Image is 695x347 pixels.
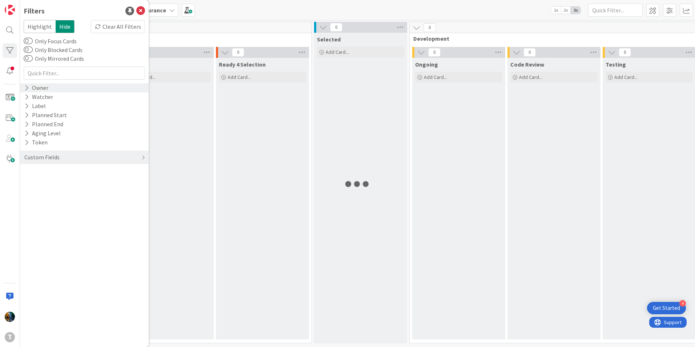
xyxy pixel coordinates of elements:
[5,312,15,322] img: JC
[523,48,536,57] span: 0
[679,300,686,307] div: 4
[424,74,447,80] span: Add Card...
[5,5,15,15] img: Visit kanbanzone.com
[619,48,631,57] span: 0
[606,61,626,68] span: Testing
[24,111,68,120] div: Planned Start
[91,20,145,33] div: Clear All Filters
[24,101,47,111] div: Label
[588,4,643,17] input: Quick Filter...
[24,37,33,45] button: Only Focus Cards
[415,61,438,68] span: Ongoing
[219,61,266,68] span: Ready 4 Selection
[24,67,145,80] input: Quick Filter...
[24,92,54,101] div: Watcher
[326,49,349,55] span: Add Card...
[228,74,251,80] span: Add Card...
[24,55,33,62] button: Only Mirrored Cards
[24,153,60,162] div: Custom Fields
[423,23,436,32] span: 0
[24,20,56,33] span: Highlight
[24,37,77,45] label: Only Focus Cards
[24,54,84,63] label: Only Mirrored Cards
[551,7,561,14] span: 1x
[5,332,15,342] div: T
[27,35,302,42] span: Upstream
[15,1,32,10] span: Support
[24,120,64,129] div: Planned End
[330,23,342,32] span: 0
[428,48,441,57] span: 0
[24,83,49,92] div: Owner
[24,138,48,147] div: Token
[561,7,571,14] span: 2x
[647,302,686,314] div: Open Get Started checklist, remaining modules: 4
[571,7,580,14] span: 3x
[317,36,341,43] span: Selected
[519,74,542,80] span: Add Card...
[24,46,33,53] button: Only Blocked Cards
[24,5,45,16] div: Filters
[232,48,244,57] span: 0
[653,304,680,312] div: Get Started
[510,61,544,68] span: Code Review
[614,74,638,80] span: Add Card...
[56,20,75,33] span: Hide
[24,45,83,54] label: Only Blocked Cards
[24,129,61,138] div: Aging Level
